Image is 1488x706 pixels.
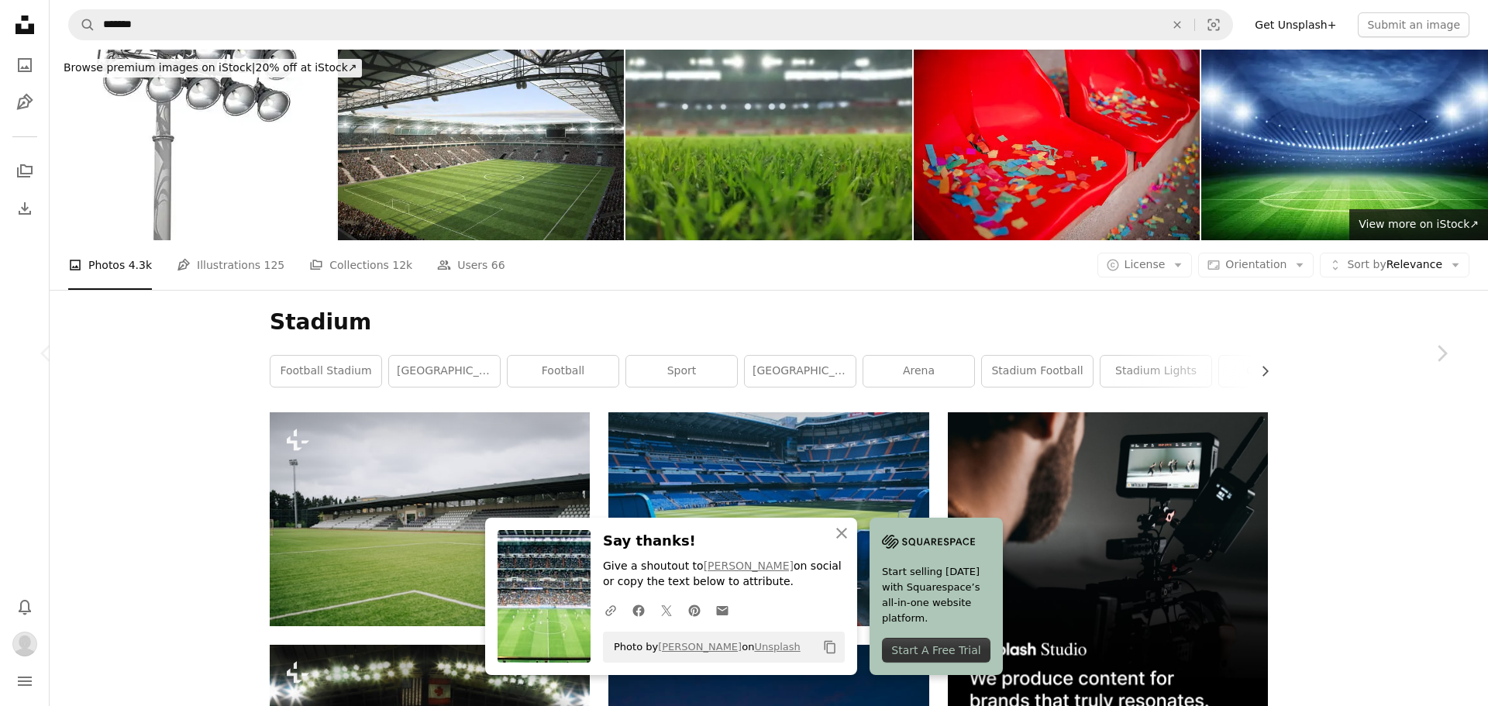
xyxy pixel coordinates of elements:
img: a soccer field with empty bleachers on a cloudy day [270,412,590,625]
a: Browse premium images on iStock|20% off at iStock↗ [50,50,371,87]
a: [PERSON_NAME] [704,560,794,572]
img: football stadium during daytime [608,412,928,625]
button: scroll list to the right [1251,356,1268,387]
span: Browse premium images on iStock | [64,61,255,74]
form: Find visuals sitewide [68,9,1233,40]
a: stadium lights [1100,356,1211,387]
a: Collections [9,156,40,187]
a: Get Unsplash+ [1245,12,1345,37]
a: camp nou [1219,356,1330,387]
h3: Say thanks! [603,530,845,553]
span: Relevance [1347,257,1442,273]
a: Share on Twitter [653,594,680,625]
img: Avatar of user Augustin Bartlett [12,632,37,656]
button: Notifications [9,591,40,622]
a: sport [626,356,737,387]
img: Close-up of green grass in a football stadium with spotlights [625,50,912,240]
span: Orientation [1225,258,1286,270]
button: Submit an image [1358,12,1469,37]
img: Stadium Lights [50,50,336,240]
button: Orientation [1198,253,1314,277]
span: 125 [264,257,285,274]
a: Share on Pinterest [680,594,708,625]
a: View more on iStock↗ [1349,209,1488,240]
button: Search Unsplash [69,10,95,40]
a: [PERSON_NAME] [658,641,742,653]
a: [GEOGRAPHIC_DATA] [745,356,856,387]
span: View more on iStock ↗ [1359,218,1479,230]
a: arena [863,356,974,387]
p: Give a shoutout to on social or copy the text below to attribute. [603,559,845,590]
span: Photo by on [606,635,801,660]
img: Stadium [1201,50,1488,240]
button: License [1097,253,1193,277]
div: Start A Free Trial [882,638,990,663]
a: Illustrations [9,87,40,118]
a: Illustrations 125 [177,240,284,290]
a: Share over email [708,594,736,625]
img: Soccer stadium [338,50,625,240]
span: License [1125,258,1166,270]
button: Copy to clipboard [817,634,843,660]
a: football stadium during daytime [608,512,928,526]
a: Unsplash [754,641,800,653]
a: a soccer field with empty bleachers on a cloudy day [270,512,590,526]
a: [GEOGRAPHIC_DATA] [389,356,500,387]
a: Next [1395,279,1488,428]
span: 66 [491,257,505,274]
a: football stadium [270,356,381,387]
a: football [508,356,618,387]
a: Collections 12k [309,240,412,290]
span: Start selling [DATE] with Squarespace’s all-in-one website platform. [882,564,990,626]
a: Download History [9,193,40,224]
a: Users 66 [437,240,505,290]
span: 12k [392,257,412,274]
button: Sort byRelevance [1320,253,1469,277]
a: Start selling [DATE] with Squarespace’s all-in-one website platform.Start A Free Trial [870,518,1003,675]
a: Photos [9,50,40,81]
button: Profile [9,629,40,660]
img: file-1705255347840-230a6ab5bca9image [882,530,975,553]
img: Stadium stands filled with trash after a soccer match reflecting neglect and environmental concerns [914,50,1200,240]
span: 20% off at iStock ↗ [64,61,357,74]
button: Clear [1160,10,1194,40]
a: Share on Facebook [625,594,653,625]
a: stadium football [982,356,1093,387]
button: Menu [9,666,40,697]
span: Sort by [1347,258,1386,270]
h1: Stadium [270,308,1268,336]
button: Visual search [1195,10,1232,40]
